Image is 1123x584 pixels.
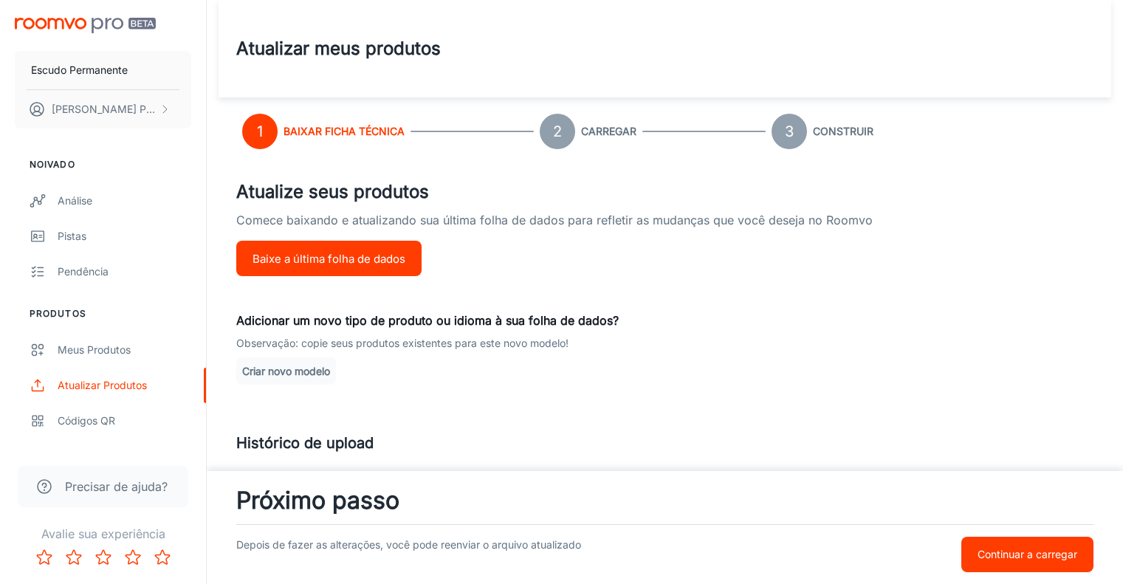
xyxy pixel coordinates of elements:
[31,63,128,76] font: Escudo Permanente
[978,548,1077,560] font: Continuar a carregar
[58,414,115,427] font: Códigos QR
[148,543,177,572] button: Classifique 5 estrelas
[236,486,399,515] font: Próximo passo
[236,357,336,385] button: Criar novo modelo
[118,543,148,572] button: Classifique 4 estrelas
[253,252,405,266] font: Baixe a última folha de dados
[236,337,569,349] font: Observação: copie seus produtos existentes para este novo modelo!
[59,543,89,572] button: Classificação 2 estrelas
[961,537,1093,572] button: Continuar a carregar
[236,313,619,328] font: Adicionar um novo tipo de produto ou idioma à sua folha de dados?
[30,159,75,170] font: Noivado
[553,123,562,140] text: 2
[257,123,263,140] text: 1
[236,538,581,551] font: Depois de fazer as alterações, você pode reenviar o arquivo atualizado
[15,90,191,128] button: [PERSON_NAME] Paiva
[30,308,86,319] font: Produtos
[140,103,166,115] font: Paiva
[236,434,374,452] font: Histórico de upload
[813,125,873,137] font: Construir
[52,103,137,115] font: [PERSON_NAME]
[785,123,794,140] text: 3
[15,51,191,89] button: Escudo Permanente
[58,343,131,356] font: Meus Produtos
[236,181,429,202] font: Atualize seus produtos
[236,213,873,227] font: Comece baixando e atualizando sua última folha de dados para refletir as mudanças que você deseja...
[236,241,422,276] button: Baixe a última folha de dados
[58,265,109,278] font: Pendência
[41,526,165,541] font: Avalie sua experiência
[284,125,405,137] font: Baixar Ficha Técnica
[58,379,147,391] font: Atualizar produtos
[65,479,168,494] font: Precisar de ajuda?
[30,543,59,572] button: Classifique 1 estrela
[236,38,441,59] font: Atualizar meus produtos
[242,365,330,377] font: Criar novo modelo
[58,194,92,207] font: Análise
[89,543,118,572] button: Classifique 3 estrelas
[58,230,86,242] font: Pistas
[581,125,636,137] font: Carregar
[15,18,156,33] img: Roomvo PRO Beta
